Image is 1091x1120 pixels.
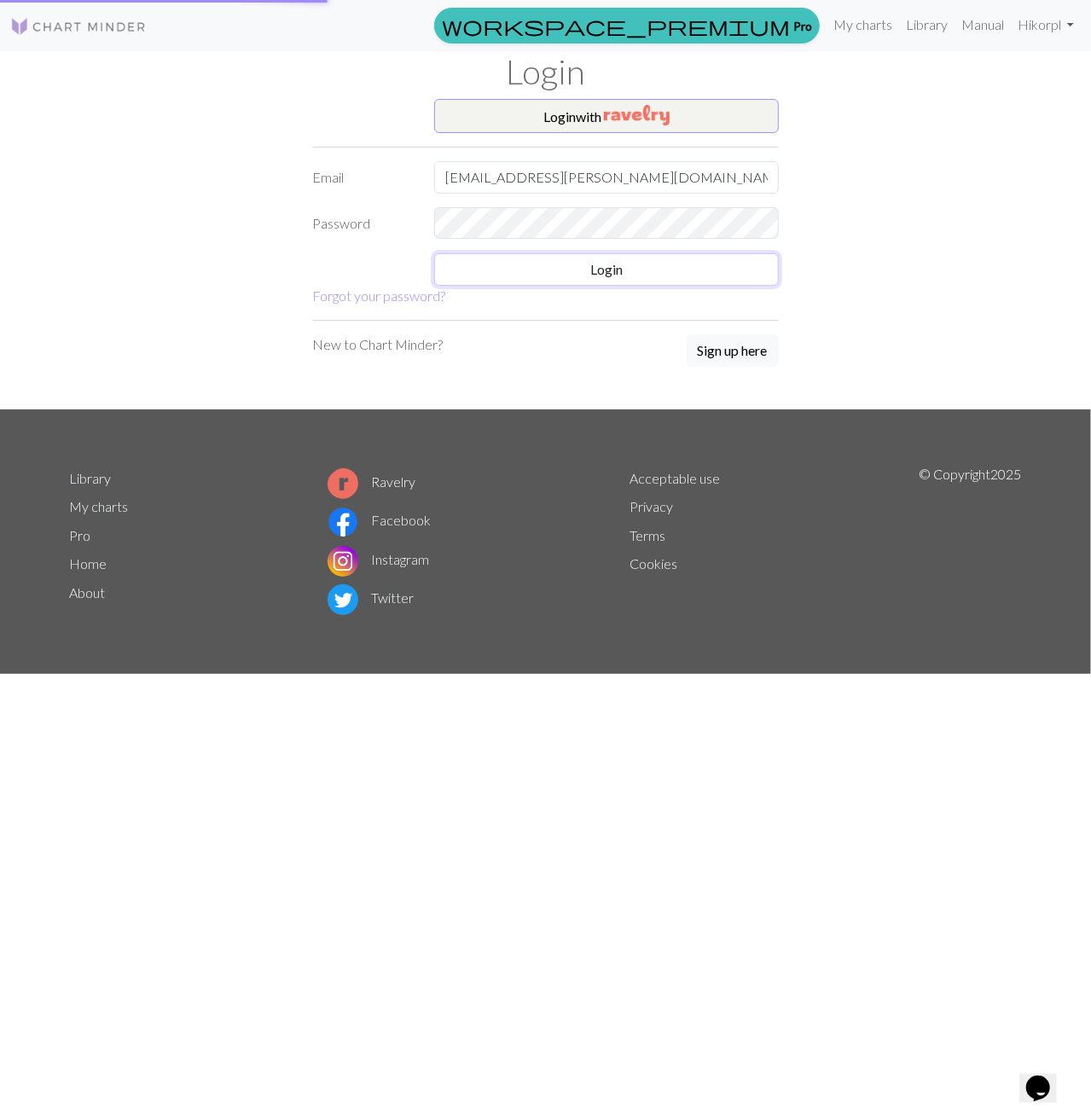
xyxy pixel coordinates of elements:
[328,512,432,528] a: Facebook
[303,161,425,194] label: Email
[630,498,674,514] a: Privacy
[899,8,955,42] a: Library
[60,51,1032,92] h1: Login
[328,473,416,490] a: Ravelry
[303,207,425,240] label: Password
[313,287,446,304] a: Forgot your password?
[70,527,91,543] a: Pro
[434,8,820,44] a: Pro
[630,470,721,486] a: Acceptable use
[10,16,147,37] img: Logo
[434,99,779,133] button: Loginwith
[70,584,106,601] a: About
[328,507,358,537] img: Facebook logo
[920,464,1022,619] p: © Copyright 2025
[630,555,678,572] a: Cookies
[434,253,779,286] button: Login
[827,8,899,42] a: My charts
[1011,8,1081,42] a: Hikorpl
[313,334,444,355] p: New to Chart Minder?
[630,527,666,543] a: Terms
[328,546,358,577] img: Instagram logo
[70,555,107,572] a: Home
[328,584,358,615] img: Twitter logo
[70,470,112,486] a: Library
[328,551,430,567] a: Instagram
[604,105,670,125] img: Ravelry
[1019,1052,1074,1103] iframe: chat widget
[328,468,358,499] img: Ravelry logo
[687,334,779,367] button: Sign up here
[687,334,779,368] a: Sign up here
[328,589,415,606] a: Twitter
[955,8,1011,42] a: Manual
[442,14,790,38] span: workspace_premium
[70,498,129,514] a: My charts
